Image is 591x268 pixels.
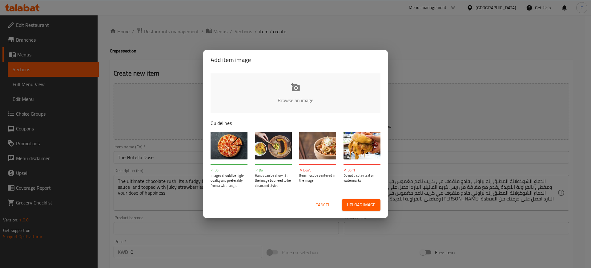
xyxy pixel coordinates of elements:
p: Don't [344,168,380,173]
p: Guidelines [211,119,380,127]
span: Cancel [316,201,330,209]
img: guide-img-4@3x.jpg [344,132,380,159]
p: Do [255,168,292,173]
p: Item must be centered in the image [299,173,336,183]
p: Don't [299,168,336,173]
p: Do [211,168,247,173]
img: guide-img-1@3x.jpg [211,132,247,159]
h2: Add item image [211,55,380,65]
button: Cancel [313,199,333,211]
p: Do not display text or watermarks [344,173,380,183]
button: Upload image [342,199,380,211]
p: Images should be high-quality and preferably from a wide-angle [211,173,247,188]
span: Upload image [347,201,376,209]
p: Hands can be shown in the image but need to be clean and styled [255,173,292,188]
img: guide-img-3@3x.jpg [299,132,336,159]
img: guide-img-2@3x.jpg [255,132,292,159]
